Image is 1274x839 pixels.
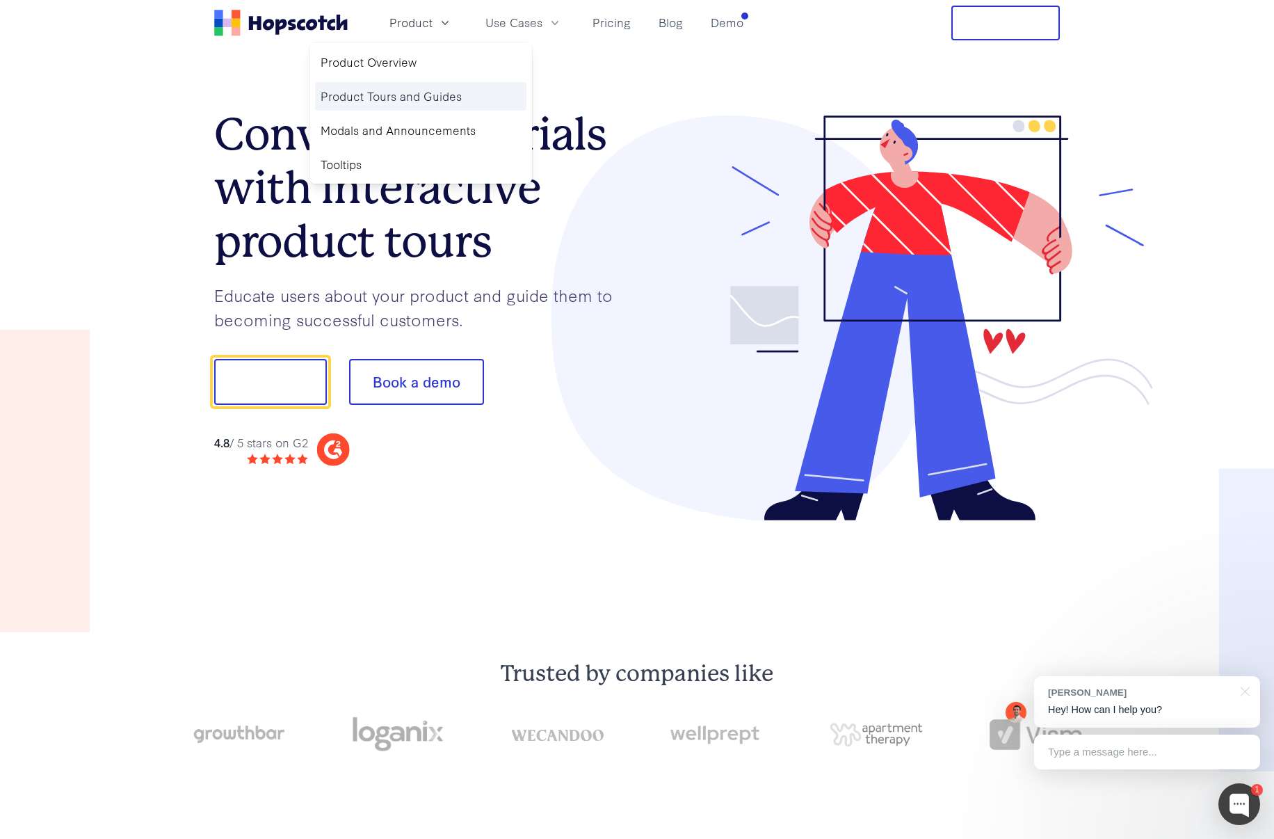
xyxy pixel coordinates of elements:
[1251,784,1263,796] div: 1
[315,150,526,179] a: Tooltips
[214,108,637,268] h1: Convert more trials with interactive product tours
[192,726,284,743] img: growthbar-logo
[477,11,570,34] button: Use Cases
[381,11,460,34] button: Product
[214,283,637,331] p: Educate users about your product and guide them to becoming successful customers.
[705,11,749,34] a: Demo
[315,82,526,111] a: Product Tours and Guides
[315,48,526,77] a: Product Overview
[315,116,526,145] a: Modals and Announcements
[1034,735,1260,769] div: Type a message here...
[214,10,348,36] a: Home
[389,14,433,31] span: Product
[214,434,229,450] strong: 4.8
[670,721,763,747] img: wellprept logo
[830,723,922,746] img: png-apartment-therapy-house-studio-apartment-home
[214,359,327,405] button: Show me!
[351,710,444,759] img: loganix-logo
[125,660,1149,688] h2: Trusted by companies like
[990,719,1082,750] img: vism logo
[511,728,604,741] img: wecandoo-logo
[587,11,636,34] a: Pricing
[1048,686,1232,699] div: [PERSON_NAME]
[1048,703,1246,717] p: Hey! How can I help you?
[214,434,308,452] div: / 5 stars on G2
[1006,702,1026,723] img: Mark Spera
[951,6,1060,40] button: Free Trial
[485,14,542,31] span: Use Cases
[653,11,688,34] a: Blog
[349,359,484,405] button: Book a demo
